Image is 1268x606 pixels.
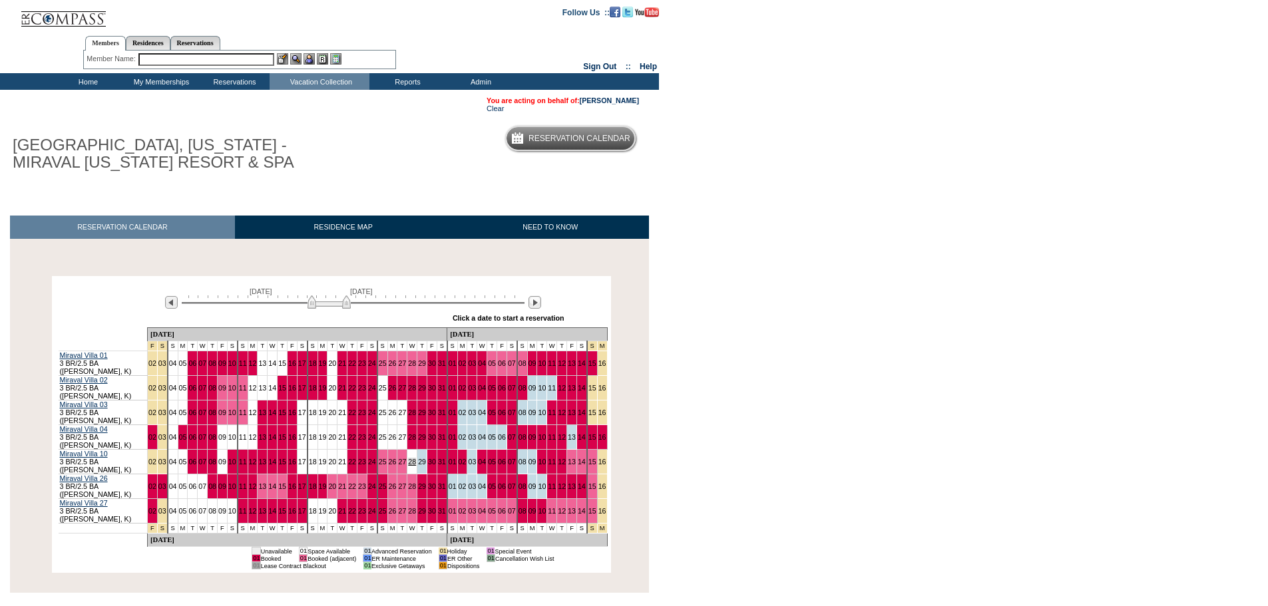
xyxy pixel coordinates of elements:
[610,7,620,15] a: Become our fan on Facebook
[519,384,527,392] a: 08
[218,359,226,367] a: 09
[228,433,236,441] a: 10
[298,433,306,441] a: 17
[188,408,196,416] a: 06
[309,408,317,416] a: 18
[358,458,366,466] a: 23
[319,458,327,466] a: 19
[588,359,596,367] a: 15
[208,384,216,392] a: 08
[309,458,317,466] a: 18
[208,359,216,367] a: 08
[148,359,156,367] a: 02
[438,458,446,466] a: 31
[528,384,536,392] a: 09
[60,400,108,408] a: Miraval Villa 03
[228,458,236,466] a: 10
[398,458,406,466] a: 27
[239,408,247,416] a: 11
[588,433,596,441] a: 15
[598,433,606,441] a: 16
[398,359,406,367] a: 27
[622,7,633,15] a: Follow us on Twitter
[488,433,496,441] a: 05
[368,359,376,367] a: 24
[389,359,397,367] a: 26
[228,384,236,392] a: 10
[358,384,366,392] a: 23
[198,458,206,466] a: 07
[428,408,436,416] a: 30
[568,384,576,392] a: 13
[358,359,366,367] a: 23
[239,458,247,466] a: 11
[598,359,606,367] a: 16
[170,36,220,50] a: Reservations
[258,433,266,441] a: 13
[288,408,296,416] a: 16
[578,408,586,416] a: 14
[348,433,356,441] a: 22
[468,384,476,392] a: 03
[478,482,486,490] a: 04
[558,433,566,441] a: 12
[85,36,126,51] a: Members
[498,384,506,392] a: 06
[438,359,446,367] a: 31
[198,408,206,416] a: 07
[268,458,276,466] a: 14
[568,433,576,441] a: 13
[228,359,236,367] a: 10
[309,359,317,367] a: 18
[379,482,387,490] a: 25
[379,359,387,367] a: 25
[277,53,288,65] img: b_edit.gif
[123,73,196,90] td: My Memberships
[188,359,196,367] a: 06
[288,384,296,392] a: 16
[278,384,286,392] a: 15
[568,458,576,466] a: 13
[478,408,486,416] a: 04
[158,433,166,441] a: 03
[538,359,546,367] a: 10
[478,384,486,392] a: 04
[449,458,457,466] a: 01
[588,408,596,416] a: 15
[198,359,206,367] a: 07
[309,433,317,441] a: 18
[208,458,216,466] a: 08
[317,53,328,65] img: Reservations
[578,458,586,466] a: 14
[235,216,452,239] a: RESIDENCE MAP
[328,482,336,490] a: 20
[508,384,516,392] a: 07
[368,384,376,392] a: 24
[158,458,166,466] a: 03
[538,433,546,441] a: 10
[268,408,276,416] a: 14
[588,384,596,392] a: 15
[179,458,187,466] a: 05
[519,458,527,466] a: 08
[368,458,376,466] a: 24
[488,359,496,367] a: 05
[519,408,527,416] a: 08
[528,359,536,367] a: 09
[338,359,346,367] a: 21
[338,433,346,441] a: 21
[389,458,397,466] a: 26
[379,408,387,416] a: 25
[268,359,276,367] a: 14
[519,359,527,367] a: 08
[428,458,436,466] a: 30
[338,458,346,466] a: 21
[169,408,177,416] a: 04
[558,359,566,367] a: 12
[148,408,156,416] a: 02
[548,359,556,367] a: 11
[298,359,306,367] a: 17
[288,433,296,441] a: 16
[228,482,236,490] a: 10
[218,433,226,441] a: 09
